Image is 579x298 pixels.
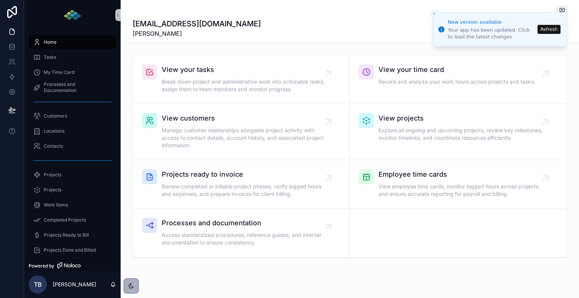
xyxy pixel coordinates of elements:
[24,30,121,261] div: scrollable content
[162,231,328,246] span: Access standardized procedures, reference guides, and internal documentation to ensure consistency.
[162,78,328,93] span: Break down project and administrative work into actionable tasks, assign them to team members and...
[378,78,535,86] span: Record and analyze your work hours across projects and tasks.
[378,127,545,142] span: Explore all ongoing and upcoming projects, review key milestones, monitor timelines, and coordina...
[350,160,567,209] a: Employee time cardsView employee time cards, monitor logged hours across projects, and ensure acc...
[44,217,86,223] span: Completed Projects
[24,261,121,271] a: Powered by
[162,169,328,180] span: Projects ready to invoice
[162,218,328,228] span: Processes and documentation
[44,232,89,238] span: Projects Ready to Bill
[378,169,545,180] span: Employee time cards
[378,64,535,75] span: View your time card
[29,81,116,94] a: Processes and Documentation
[133,29,261,38] span: [PERSON_NAME]
[29,213,116,227] a: Completed Projects
[133,209,350,257] a: Processes and documentationAccess standardized procedures, reference guides, and internal documen...
[29,228,116,242] a: Projects Ready to Bill
[44,187,61,193] span: Projects
[44,202,68,208] span: Work Items
[133,160,350,209] a: Projects ready to invoiceReview completed or billable project phases, verify logged hours and exp...
[538,25,561,34] button: Refresh
[29,263,54,269] span: Powered by
[44,81,109,93] span: Processes and Documentation
[162,127,328,149] span: Manage customer relationships alongside project activity with access to contact details, account ...
[350,55,567,104] a: View your time cardRecord and analyze your work hours across projects and tasks.
[162,113,328,124] span: View customers
[448,18,535,26] div: New version available
[29,50,116,64] a: Tasks
[133,55,350,104] a: View your tasksBreak down project and administrative work into actionable tasks, assign them to t...
[63,9,82,21] img: App logo
[44,172,61,178] span: Projects
[29,35,116,49] a: Home
[44,113,67,119] span: Customers
[133,18,261,29] h1: [EMAIL_ADDRESS][DOMAIN_NAME]
[378,113,545,124] span: View projects
[44,247,96,253] span: Projects Done and Billed
[162,64,328,75] span: View your tasks
[44,54,56,60] span: Tasks
[44,39,57,45] span: Home
[29,243,116,257] a: Projects Done and Billed
[29,198,116,212] a: Work Items
[133,104,350,160] a: View customersManage customer relationships alongside project activity with access to contact det...
[29,66,116,79] a: My Time Card
[29,109,116,123] a: Customers
[44,143,63,149] span: Contacts
[34,280,42,289] span: TB
[350,104,567,160] a: View projectsExplore all ongoing and upcoming projects, review key milestones, monitor timelines,...
[448,27,535,40] div: Your app has been updated. Click to load the latest changes
[162,183,328,198] span: Review completed or billable project phases, verify logged hours and expenses, and prepare invoic...
[29,168,116,182] a: Projects
[378,183,545,198] span: View employee time cards, monitor logged hours across projects, and ensure accurate reporting for...
[430,10,438,17] button: Close toast
[29,183,116,197] a: Projects
[53,281,96,288] p: [PERSON_NAME]
[44,128,64,134] span: Locations
[44,69,74,75] span: My Time Card
[29,124,116,138] a: Locations
[29,139,116,153] a: Contacts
